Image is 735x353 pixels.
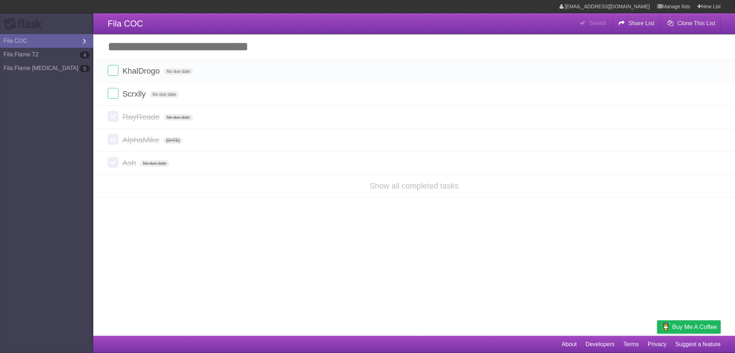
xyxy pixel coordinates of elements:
[108,88,118,99] label: Done
[122,112,161,121] span: RayReade
[585,338,614,351] a: Developers
[677,65,690,77] label: Star task
[150,91,179,98] span: No due date
[122,135,161,144] span: AlphaMike
[677,88,690,100] label: Star task
[675,338,721,351] a: Suggest a feature
[677,20,715,26] b: Clone This List
[122,89,148,98] span: Scrxlly
[164,114,193,121] span: No due date
[164,68,193,75] span: No due date
[628,20,654,26] b: Share List
[80,65,90,72] b: 5
[589,20,605,26] b: Saved
[108,111,118,122] label: Done
[122,66,161,75] span: KhalDrogo
[122,158,138,167] span: Ash
[661,321,670,333] img: Buy me a coffee
[657,320,721,334] a: Buy me a coffee
[108,157,118,168] label: Done
[648,338,666,351] a: Privacy
[661,17,721,30] button: Clone This List
[108,19,143,28] span: Fila COC
[623,338,639,351] a: Terms
[370,181,459,190] a: Show all completed tasks
[80,51,90,59] b: 4
[108,65,118,76] label: Done
[4,18,47,31] div: Flask
[140,160,169,167] span: No due date
[562,338,577,351] a: About
[613,17,660,30] button: Share List
[672,321,717,333] span: Buy me a coffee
[163,137,183,144] span: [DATE]
[108,134,118,145] label: Done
